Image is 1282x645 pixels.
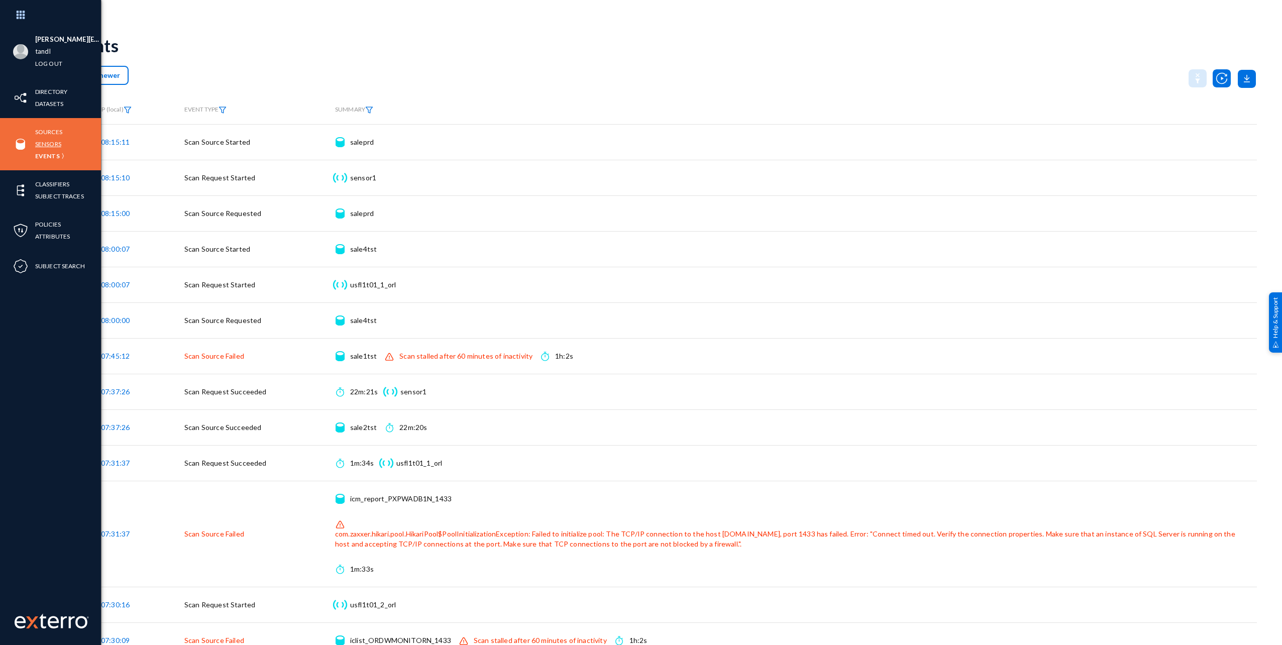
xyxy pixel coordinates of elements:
[184,529,244,538] span: Scan Source Failed
[350,600,396,610] div: usfl1t01_2_orl
[184,600,255,609] span: Scan Request Started
[219,106,227,114] img: icon-filter.svg
[350,208,374,219] div: saleprd
[396,458,442,468] div: usfl1t01_1_orl
[35,260,85,272] a: Subject Search
[350,458,374,468] div: 1m:34s
[336,564,344,574] img: icon-time.svg
[184,245,250,253] span: Scan Source Started
[101,636,130,644] span: 07:30:09
[336,494,344,504] img: icon-source.svg
[184,209,261,218] span: Scan Source Requested
[184,387,267,396] span: Scan Request Succeeded
[13,137,28,152] img: icon-sources.svg
[101,459,130,467] span: 07:31:37
[13,44,28,59] img: blank-profile-picture.png
[378,458,394,468] img: icon-sensor.svg
[101,600,130,609] span: 07:30:16
[124,106,132,114] img: icon-filter.svg
[350,422,377,433] div: sale2tst
[399,351,532,361] div: Scan stalled after 60 minutes of inactivity
[13,223,28,238] img: icon-policies.svg
[399,422,427,433] div: 22m:20s
[350,315,377,326] div: sale4tst
[184,352,244,360] span: Scan Source Failed
[335,529,1244,549] div: com.zaxxer.hikari.pool.HikariPool$PoolInitializationException: Failed to initialize pool: The TCP...
[350,351,377,361] div: sale1tst
[35,126,62,138] a: Sources
[184,280,255,289] span: Scan Request Started
[1272,341,1279,348] img: help_support.svg
[71,105,132,113] span: TIMESTAMP (local)
[336,208,344,219] img: icon-source.svg
[13,90,28,105] img: icon-inventory.svg
[35,219,61,230] a: Policies
[35,190,84,202] a: Subject Traces
[13,183,28,198] img: icon-elements.svg
[184,316,261,325] span: Scan Source Requested
[35,34,101,46] li: [PERSON_NAME][EMAIL_ADDRESS][PERSON_NAME][DOMAIN_NAME]
[35,46,51,57] a: tandl
[1269,292,1282,353] div: Help & Support
[336,422,344,433] img: icon-source.svg
[184,636,244,644] span: Scan Source Failed
[35,150,60,162] a: Events
[350,494,452,504] div: icm_report_PXPWADB1N_1433
[350,173,376,183] div: sensor1
[1213,69,1231,87] img: icon-utility-autoscan.svg
[184,173,255,182] span: Scan Request Started
[101,387,130,396] span: 07:37:26
[35,138,61,150] a: Sensors
[350,244,377,254] div: sale4tst
[184,423,261,432] span: Scan Source Succeeded
[26,616,38,628] img: exterro-logo.svg
[101,209,130,218] span: 08:15:00
[35,231,70,242] a: Attributes
[101,352,130,360] span: 07:45:12
[350,280,396,290] div: usfl1t01_1_orl
[184,459,267,467] span: Scan Request Succeeded
[101,173,130,182] span: 08:15:10
[555,351,573,361] div: 1h:2s
[35,98,63,110] a: Datasets
[101,138,130,146] span: 08:15:11
[332,173,348,183] img: icon-sensor.svg
[365,106,373,114] img: icon-filter.svg
[382,387,398,397] img: icon-sensor.svg
[35,58,62,69] a: Log out
[35,178,69,190] a: Classifiers
[35,86,67,97] a: Directory
[6,4,36,26] img: app launcher
[336,137,344,147] img: icon-source.svg
[400,387,426,397] div: sensor1
[336,315,344,326] img: icon-source.svg
[336,387,344,397] img: icon-time.svg
[541,351,549,361] img: icon-time.svg
[101,529,130,538] span: 07:31:37
[350,387,378,397] div: 22m:21s
[386,422,393,433] img: icon-time.svg
[101,316,130,325] span: 08:00:00
[332,280,348,290] img: icon-sensor.svg
[184,138,250,146] span: Scan Source Started
[335,105,373,113] span: SUMMARY
[101,280,130,289] span: 08:00:07
[101,245,130,253] span: 08:00:07
[336,351,344,361] img: icon-source.svg
[184,106,227,114] span: EVENT TYPE
[13,259,28,274] img: icon-compliance.svg
[332,600,348,610] img: icon-sensor.svg
[350,137,374,147] div: saleprd
[350,564,374,574] div: 1m:33s
[336,244,344,254] img: icon-source.svg
[101,423,130,432] span: 07:37:26
[15,613,89,628] img: exterro-work-mark.svg
[336,458,344,468] img: icon-time.svg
